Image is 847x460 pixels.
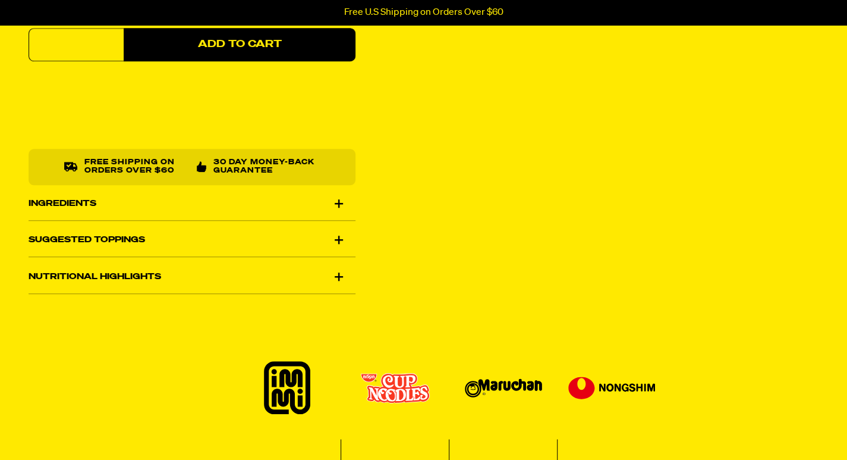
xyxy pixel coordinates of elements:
button: Add to Cart [124,28,355,61]
img: immi [264,361,310,415]
img: Cup Noodles [361,373,430,403]
img: Nongshim [568,377,655,399]
p: Free shipping on orders over $60 [84,158,187,176]
p: Free U.S Shipping on Orders Over $60 [344,7,503,18]
div: Suggested Toppings [29,223,355,256]
div: Nutritional Highlights [29,260,355,293]
img: Maruchan [465,378,542,398]
div: Ingredients [29,187,355,220]
p: 30 Day Money-Back Guarantee [213,158,320,176]
span: Add to Cart [198,40,282,50]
